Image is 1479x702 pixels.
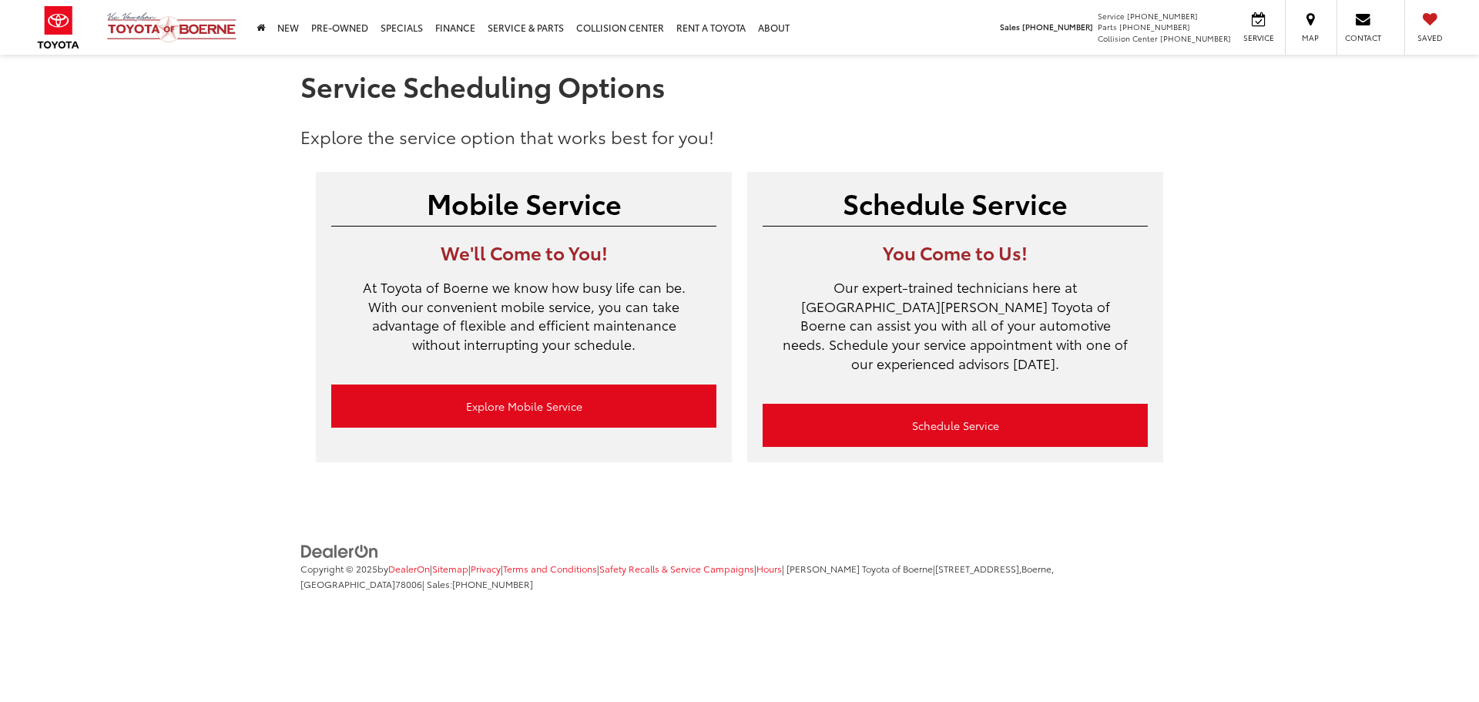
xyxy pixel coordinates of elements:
[331,187,716,218] h2: Mobile Service
[1119,21,1190,32] span: [PHONE_NUMBER]
[1021,562,1054,575] span: Boerne,
[1098,10,1125,22] span: Service
[300,577,395,590] span: [GEOGRAPHIC_DATA]
[1293,32,1327,43] span: Map
[300,70,1179,101] h1: Service Scheduling Options
[1127,10,1198,22] span: [PHONE_NUMBER]
[1345,32,1381,43] span: Contact
[597,562,754,575] span: |
[763,404,1148,447] a: Schedule Service
[331,277,716,369] p: At Toyota of Boerne we know how busy life can be. With our convenient mobile service, you can tak...
[468,562,501,575] span: |
[300,562,377,575] span: Copyright © 2025
[388,562,430,575] a: DealerOn Home Page
[430,562,468,575] span: |
[1241,32,1276,43] span: Service
[471,562,501,575] a: Privacy
[501,562,597,575] span: |
[1000,21,1020,32] span: Sales
[395,577,422,590] span: 78006
[1413,32,1447,43] span: Saved
[377,562,430,575] span: by
[422,577,533,590] span: | Sales:
[106,12,237,43] img: Vic Vaughan Toyota of Boerne
[763,187,1148,218] h2: Schedule Service
[331,242,716,262] h3: We'll Come to You!
[1160,32,1231,44] span: [PHONE_NUMBER]
[300,124,1179,149] p: Explore the service option that works best for you!
[599,562,754,575] a: Safety Recalls & Service Campaigns, Opens in a new tab
[432,562,468,575] a: Sitemap
[1098,32,1158,44] span: Collision Center
[763,277,1148,388] p: Our expert-trained technicians here at [GEOGRAPHIC_DATA][PERSON_NAME] Toyota of Boerne can assist...
[452,577,533,590] span: [PHONE_NUMBER]
[1022,21,1093,32] span: [PHONE_NUMBER]
[756,562,782,575] a: Hours
[754,562,782,575] span: |
[782,562,933,575] span: | [PERSON_NAME] Toyota of Boerne
[300,542,379,558] a: DealerOn
[300,543,379,560] img: DealerOn
[763,242,1148,262] h3: You Come to Us!
[331,385,716,428] a: Explore Mobile Service
[935,562,1021,575] span: [STREET_ADDRESS],
[1098,21,1117,32] span: Parts
[503,562,597,575] a: Terms and Conditions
